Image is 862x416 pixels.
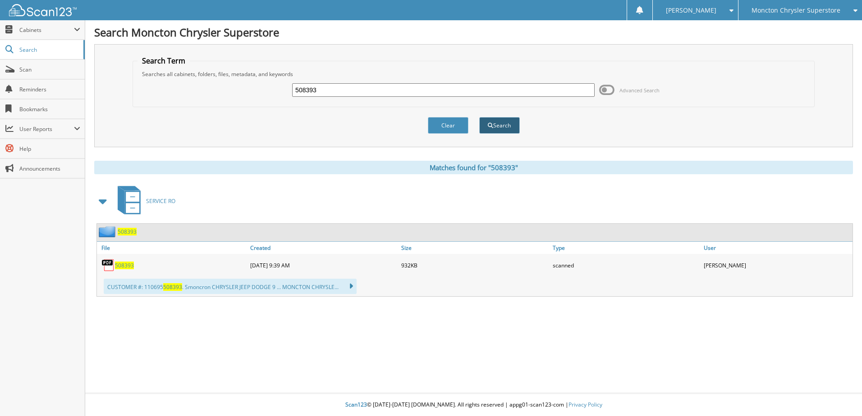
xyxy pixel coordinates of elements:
[99,226,118,237] img: folder2.png
[479,117,520,134] button: Search
[817,373,862,416] iframe: Chat Widget
[94,161,853,174] div: Matches found for "508393"
[619,87,660,94] span: Advanced Search
[19,26,74,34] span: Cabinets
[118,228,137,235] a: 508393
[97,242,248,254] a: File
[138,56,190,66] legend: Search Term
[19,165,80,172] span: Announcements
[399,242,550,254] a: Size
[248,242,399,254] a: Created
[702,242,853,254] a: User
[752,8,840,13] span: Moncton Chrysler Superstore
[19,145,80,153] span: Help
[428,117,468,134] button: Clear
[104,279,357,294] div: CUSTOMER #: 110695 . Smoncron CHRYSLER JEEP DODGE 9 ... MONCTON CHRYSLE...
[19,46,79,54] span: Search
[9,4,77,16] img: scan123-logo-white.svg
[248,256,399,274] div: [DATE] 9:39 AM
[85,394,862,416] div: © [DATE]-[DATE] [DOMAIN_NAME]. All rights reserved | appg01-scan123-com |
[550,256,702,274] div: scanned
[138,70,810,78] div: Searches all cabinets, folders, files, metadata, and keywords
[19,125,74,133] span: User Reports
[94,25,853,40] h1: Search Moncton Chrysler Superstore
[115,262,134,269] a: 508393
[101,258,115,272] img: PDF.png
[19,86,80,93] span: Reminders
[19,66,80,73] span: Scan
[112,183,175,219] a: SERVICE RO
[702,256,853,274] div: [PERSON_NAME]
[345,401,367,408] span: Scan123
[666,8,716,13] span: [PERSON_NAME]
[399,256,550,274] div: 932KB
[163,283,182,291] span: 508393
[569,401,602,408] a: Privacy Policy
[550,242,702,254] a: Type
[19,105,80,113] span: Bookmarks
[146,197,175,205] span: SERVICE RO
